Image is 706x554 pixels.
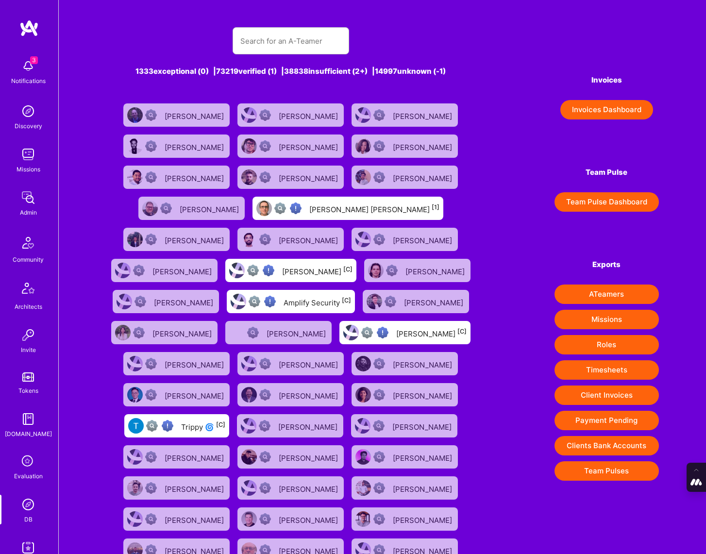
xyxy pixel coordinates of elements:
a: User AvatarNot Scrubbed[PERSON_NAME] [360,255,474,286]
img: User Avatar [241,169,257,185]
img: User Avatar [241,480,257,496]
img: Not Scrubbed [145,482,157,494]
div: [PERSON_NAME] [154,295,215,308]
a: User AvatarNot Scrubbed[PERSON_NAME] [134,193,249,224]
img: User Avatar [368,263,384,278]
a: User AvatarNot Scrubbed[PERSON_NAME] [234,504,348,535]
div: [PERSON_NAME] [165,513,226,525]
div: [PERSON_NAME] [393,482,454,494]
input: Search for an A-Teamer [240,29,341,53]
div: Community [13,254,44,265]
button: Client Invoices [555,386,659,405]
img: Not Scrubbed [259,389,271,401]
img: User Avatar [127,356,143,371]
a: User AvatarNot Scrubbed[PERSON_NAME] [233,410,347,441]
div: [PERSON_NAME] [152,264,214,277]
img: User Avatar [241,138,257,154]
div: [PERSON_NAME] [282,264,353,277]
div: Admin [20,207,37,218]
a: User AvatarNot Scrubbed[PERSON_NAME] [234,472,348,504]
button: Team Pulse Dashboard [555,192,659,212]
img: Admin Search [18,495,38,514]
div: [PERSON_NAME] [393,451,454,463]
a: User AvatarNot Scrubbed[PERSON_NAME] [348,348,462,379]
img: User Avatar [127,449,143,465]
img: User Avatar [127,138,143,154]
img: Not fully vetted [247,265,259,276]
img: Not Scrubbed [259,234,271,245]
button: Clients Bank Accounts [555,436,659,455]
button: Timesheets [555,360,659,380]
img: Not Scrubbed [373,451,385,463]
div: [PERSON_NAME] [279,233,340,246]
div: [PERSON_NAME] [165,357,226,370]
img: Not Scrubbed [259,482,271,494]
img: Not Scrubbed [259,451,271,463]
div: [PERSON_NAME] [396,326,467,339]
a: User AvatarNot fully vettedHigh Potential User[PERSON_NAME] [PERSON_NAME][1] [249,193,447,224]
img: User Avatar [343,325,359,340]
div: [PERSON_NAME] [267,326,328,339]
div: [PERSON_NAME] [393,109,454,121]
img: Not Scrubbed [133,265,145,276]
div: Architects [15,302,42,312]
img: High Potential User [377,327,388,338]
sup: [C] [342,297,351,304]
img: discovery [18,101,38,121]
a: User AvatarNot Scrubbed[PERSON_NAME] [348,100,462,131]
img: User Avatar [241,418,256,434]
div: DB [24,514,33,524]
img: Not Scrubbed [259,358,271,369]
img: User Avatar [355,418,370,434]
a: User AvatarNot Scrubbed[PERSON_NAME] [359,286,473,317]
a: User AvatarNot Scrubbed[PERSON_NAME] [234,441,348,472]
img: Not Scrubbed [373,482,385,494]
img: Not Scrubbed [373,358,385,369]
span: 3 [30,56,38,64]
div: 1333 exceptional (0) | 73219 verified (1) | 38838 insufficient (2+) | 14997 unknown (-1) [106,66,475,76]
img: Not fully vetted [274,202,286,214]
a: User AvatarNot Scrubbed[PERSON_NAME] [109,286,223,317]
img: Architects [17,278,40,302]
a: User AvatarNot Scrubbed[PERSON_NAME] [119,348,234,379]
img: User Avatar [355,480,371,496]
img: User Avatar [127,232,143,247]
img: Not Scrubbed [247,327,259,338]
div: Amplify Security [284,295,351,308]
img: User Avatar [127,480,143,496]
img: Not fully vetted [249,296,260,307]
a: User AvatarNot Scrubbed[PERSON_NAME] [348,441,462,472]
a: User AvatarNot fully vettedHigh Potential User[PERSON_NAME][C] [336,317,474,348]
img: Not Scrubbed [373,109,385,121]
div: [PERSON_NAME] [165,109,226,121]
img: User Avatar [355,169,371,185]
img: tokens [22,372,34,382]
div: [PERSON_NAME] [165,482,226,494]
img: Not Scrubbed [373,420,385,432]
a: User AvatarNot Scrubbed[PERSON_NAME] [234,131,348,162]
div: [PERSON_NAME] [279,109,340,121]
img: User Avatar [256,201,272,216]
div: [PERSON_NAME] [278,420,339,432]
img: Not Scrubbed [134,296,146,307]
img: High Potential User [263,265,274,276]
a: User AvatarNot Scrubbed[PERSON_NAME] [234,100,348,131]
img: Invite [18,325,38,345]
img: User Avatar [127,107,143,123]
img: User Avatar [241,232,257,247]
a: Invoices Dashboard [555,100,659,119]
a: User AvatarNot Scrubbed[PERSON_NAME] [107,255,221,286]
i: icon SelectionTeam [19,453,37,471]
img: User Avatar [115,325,131,340]
button: Roles [555,335,659,354]
img: High Potential User [290,202,302,214]
img: Not Scrubbed [373,234,385,245]
div: [PERSON_NAME] [279,388,340,401]
div: [PERSON_NAME] [PERSON_NAME] [309,202,439,215]
div: [PERSON_NAME] [165,233,226,246]
img: Not Scrubbed [145,358,157,369]
div: [PERSON_NAME] [279,513,340,525]
img: Not fully vetted [361,327,373,338]
img: Not Scrubbed [259,109,271,121]
sup: [C] [457,328,467,335]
